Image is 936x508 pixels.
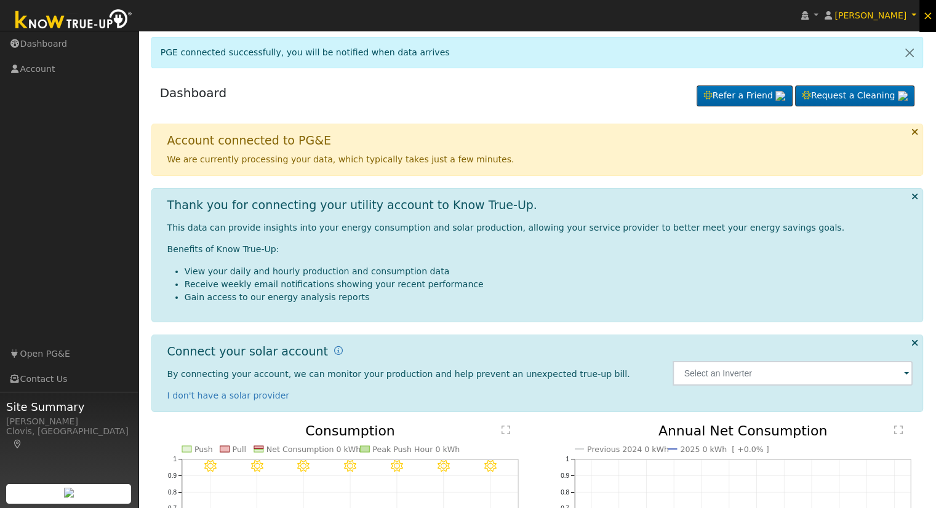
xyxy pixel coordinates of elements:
li: Receive weekly email notifications showing your recent performance [185,278,913,291]
span: Site Summary [6,399,132,415]
input: Select an Inverter [673,361,913,386]
span: This data can provide insights into your energy consumption and solar production, allowing your s... [167,223,844,232]
a: Close [897,38,922,68]
text: 0.8 [168,489,177,496]
text: 1 [566,456,569,462]
img: retrieve [775,91,785,101]
div: [PERSON_NAME] [6,415,132,428]
div: PGE connected successfully, you will be notified when data arrives [151,37,924,68]
text: Previous 2024 0 kWh [587,445,669,454]
text: Annual Net Consumption [658,423,828,439]
text:  [502,425,510,435]
i: 8/17 - Clear [204,460,216,472]
h1: Connect your solar account [167,344,328,359]
text: Peak Push Hour 0 kWh [372,445,460,454]
a: Dashboard [160,85,227,100]
img: retrieve [64,488,74,498]
p: Benefits of Know True-Up: [167,243,913,256]
i: 8/19 - Clear [297,460,310,472]
a: Map [12,439,23,449]
h1: Account connected to PG&E [167,133,331,148]
span: [PERSON_NAME] [834,10,906,20]
li: View your daily and hourly production and consumption data [185,265,913,278]
text:  [894,425,903,435]
span: × [922,8,933,23]
text: Net Consumption 0 kWh [266,445,361,454]
h1: Thank you for connecting your utility account to Know True-Up. [167,198,537,212]
img: Know True-Up [9,7,138,34]
a: I don't have a solar provider [167,391,290,400]
i: 8/21 - MostlyClear [391,460,403,472]
span: By connecting your account, we can monitor your production and help prevent an unexpected true-up... [167,369,630,379]
text: 0.9 [561,472,569,479]
text: Push [194,445,213,454]
text: 1 [173,456,177,462]
text: 0.9 [168,472,177,479]
a: Refer a Friend [697,85,793,106]
text: 2025 0 kWh [ +0.0% ] [680,445,769,454]
text: Consumption [305,423,395,439]
div: Clovis, [GEOGRAPHIC_DATA] [6,425,132,451]
span: We are currently processing your data, which typically takes just a few minutes. [167,154,514,164]
i: 8/18 - Clear [250,460,263,472]
li: Gain access to our energy analysis reports [185,291,913,304]
i: 8/23 - Clear [484,460,497,472]
img: retrieve [898,91,908,101]
a: Request a Cleaning [795,85,914,106]
text: 0.8 [561,489,569,496]
i: 8/20 - Clear [344,460,356,472]
text: Pull [232,445,246,454]
i: 8/22 - Clear [438,460,450,472]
